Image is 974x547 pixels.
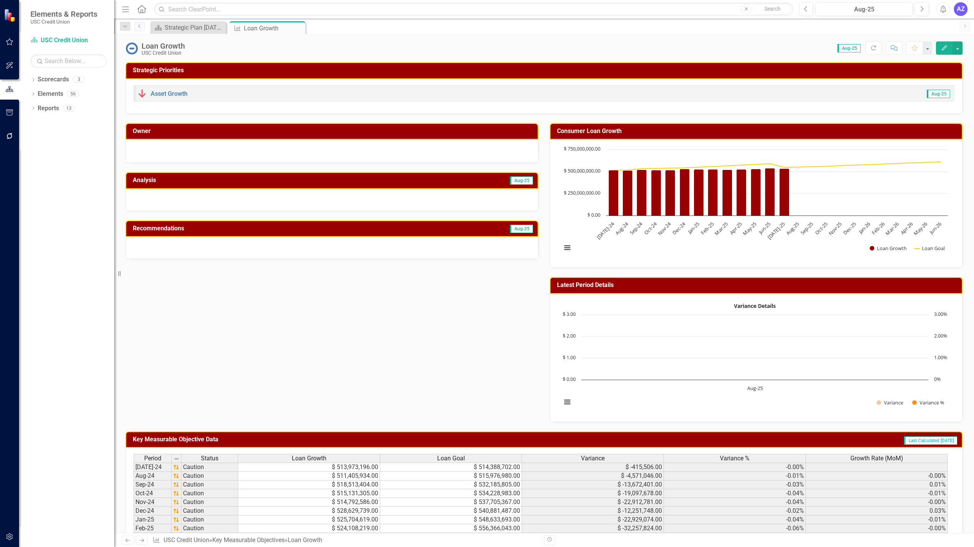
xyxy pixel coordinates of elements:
img: 7u2iTZrTEZ7i9oDWlPBULAqDHDmR3vKCs7My6dMMCIpfJOwzDMAzDMBH4B3+rbZfrisroAAAAAElFTkSuQmCC [173,464,179,470]
td: Sep-24 [134,480,172,489]
img: 7u2iTZrTEZ7i9oDWlPBULAqDHDmR3vKCs7My6dMMCIpfJOwzDMAzDMBH4B3+rbZfrisroAAAAAElFTkSuQmCC [173,482,179,488]
img: 7u2iTZrTEZ7i9oDWlPBULAqDHDmR3vKCs7My6dMMCIpfJOwzDMAzDMBH4B3+rbZfrisroAAAAAElFTkSuQmCC [173,525,179,531]
td: Jan-25 [134,515,172,524]
td: $ -22,912,781.00 [522,498,664,507]
span: Aug-25 [510,176,533,185]
text: Jun-25 [757,220,772,236]
path: Aug-24, 511,405,934. Loan Growth. [623,171,633,216]
text: Variance Details [734,302,776,309]
text: 0% [934,376,941,382]
span: Loan Goal [437,455,465,462]
div: 56 [67,91,79,97]
div: Loan Growth [142,42,185,50]
td: $ -13,672,401.00 [522,480,664,489]
td: -0.06% [664,524,806,533]
span: Last Calculated [DATE] [904,436,957,445]
text: 2.00% [934,332,947,339]
td: $ 518,513,404.00 [238,480,380,489]
path: Dec-24, 528,629,739. Loan Growth. [680,169,690,216]
td: $ 515,976,980.00 [380,472,522,480]
text: Mar-26 [884,220,900,236]
svg: Interactive chart [558,146,952,260]
td: Feb-25 [134,524,172,533]
td: Caution [181,489,238,498]
text: $ 1.00 [563,354,576,361]
text: Aug-24 [614,220,630,236]
div: AZ [954,2,968,16]
span: Loan Growth [292,455,326,462]
td: $ 532,185,805.00 [380,480,522,489]
text: $ 2.00 [563,332,576,339]
small: USC Credit Union [30,19,97,25]
td: $ 511,405,934.00 [238,472,380,480]
img: No Information [126,42,138,54]
td: $ 514,792,586.00 [238,498,380,507]
td: -0.00% [664,463,806,472]
td: $ 528,629,739.00 [238,507,380,515]
text: Apr-26 [899,220,914,236]
div: » » [153,536,538,545]
a: Reports [38,104,59,113]
text: May-25 [741,220,758,237]
a: USC Credit Union [30,36,107,45]
div: Variance Details. Highcharts interactive chart. [558,300,955,414]
path: Jun-25, 535,233,955. Loan Growth. [765,168,775,216]
path: Apr-25, 522,503,131. Loan Growth. [737,170,746,216]
text: [DATE]-25 [766,220,786,241]
text: Oct-25 [813,220,829,236]
td: $ 513,973,196.00 [238,463,380,472]
div: 3 [73,76,85,83]
text: Dec-25 [842,220,857,236]
td: Caution [181,480,238,489]
span: Aug-25 [927,90,950,98]
h3: Latest Period Details [557,282,958,289]
svg: Interactive chart [558,300,952,414]
text: May-26 [912,220,928,237]
td: Caution [181,524,238,533]
td: -0.04% [664,515,806,524]
text: Feb-26 [870,220,886,236]
text: Jun-26 [928,220,943,236]
span: Aug-25 [837,44,861,52]
img: 7u2iTZrTEZ7i9oDWlPBULAqDHDmR3vKCs7My6dMMCIpfJOwzDMAzDMBH4B3+rbZfrisroAAAAAElFTkSuQmCC [173,508,179,514]
a: Key Measurable Objectives [212,536,285,544]
h3: Recommendations [133,225,406,232]
a: Scorecards [38,75,69,84]
h3: Consumer Loan Growth [557,128,958,135]
button: Show Loan Growth [870,245,906,252]
text: Apr-25 [728,220,743,236]
text: $ 0.00 [587,211,600,218]
text: Sep-25 [799,220,815,236]
td: -0.04% [664,498,806,507]
td: -0.00% [806,524,948,533]
text: $ 0.00 [563,376,576,382]
path: Jan-25, 525,704,619. Loan Growth. [694,170,704,216]
td: $ 524,108,219.00 [238,524,380,533]
td: $ 548,633,693.00 [380,515,522,524]
span: Search [764,6,781,12]
button: Show Variance [877,399,904,406]
path: Oct-24, 515,131,305. Loan Growth. [651,170,661,216]
td: Oct-24 [134,489,172,498]
td: $ 537,705,367.00 [380,498,522,507]
h3: Strategic Priorities [133,67,958,74]
path: Jul-25, 532,171,908. Loan Growth. [780,169,789,216]
span: Growth Rate (MoM) [850,455,903,462]
text: Nov-24 [656,220,673,237]
button: Show Variance % [912,399,945,406]
td: $ 515,131,305.00 [238,489,380,498]
div: Strategic Plan [DATE] - [DATE] [165,23,224,32]
path: Mar-25, 521,511,702. Loan Growth. [723,170,732,216]
td: Caution [181,472,238,480]
img: 7u2iTZrTEZ7i9oDWlPBULAqDHDmR3vKCs7My6dMMCIpfJOwzDMAzDMBH4B3+rbZfrisroAAAAAElFTkSuQmCC [173,517,179,523]
text: Nov-25 [827,220,843,236]
text: Sep-24 [628,220,644,236]
button: View chart menu, Variance Details [562,397,573,407]
button: View chart menu, Chart [562,243,573,253]
text: Jan-25 [686,220,701,236]
img: 7u2iTZrTEZ7i9oDWlPBULAqDHDmR3vKCs7My6dMMCIpfJOwzDMAzDMBH4B3+rbZfrisroAAAAAElFTkSuQmCC [173,499,179,505]
a: Strategic Plan [DATE] - [DATE] [152,23,224,32]
text: Oct-24 [643,220,658,236]
td: Caution [181,463,238,472]
img: 7u2iTZrTEZ7i9oDWlPBULAqDHDmR3vKCs7My6dMMCIpfJOwzDMAzDMBH4B3+rbZfrisroAAAAAElFTkSuQmCC [173,490,179,496]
